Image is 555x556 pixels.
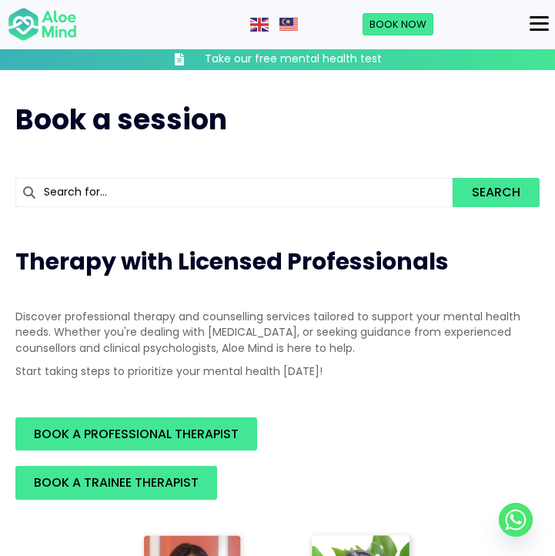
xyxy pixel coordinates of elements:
[34,474,199,491] span: BOOK A TRAINEE THERAPIST
[34,425,239,443] span: BOOK A PROFESSIONAL THERAPIST
[523,11,555,37] button: Menu
[8,7,77,42] img: Aloe mind Logo
[250,16,270,32] a: English
[205,52,382,67] h3: Take our free mental health test
[453,178,540,207] button: Search
[499,503,533,537] a: Whatsapp
[369,17,426,32] span: Book Now
[279,18,298,32] img: ms
[15,309,540,356] p: Discover professional therapy and counselling services tailored to support your mental health nee...
[363,13,433,36] a: Book Now
[15,363,540,379] p: Start taking steps to prioritize your mental health [DATE]!
[15,100,227,139] span: Book a session
[279,16,299,32] a: Malay
[139,52,416,67] a: Take our free mental health test
[15,417,257,450] a: BOOK A PROFESSIONAL THERAPIST
[15,245,449,278] span: Therapy with Licensed Professionals
[15,178,453,207] input: Search for...
[250,18,269,32] img: en
[15,466,217,499] a: BOOK A TRAINEE THERAPIST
